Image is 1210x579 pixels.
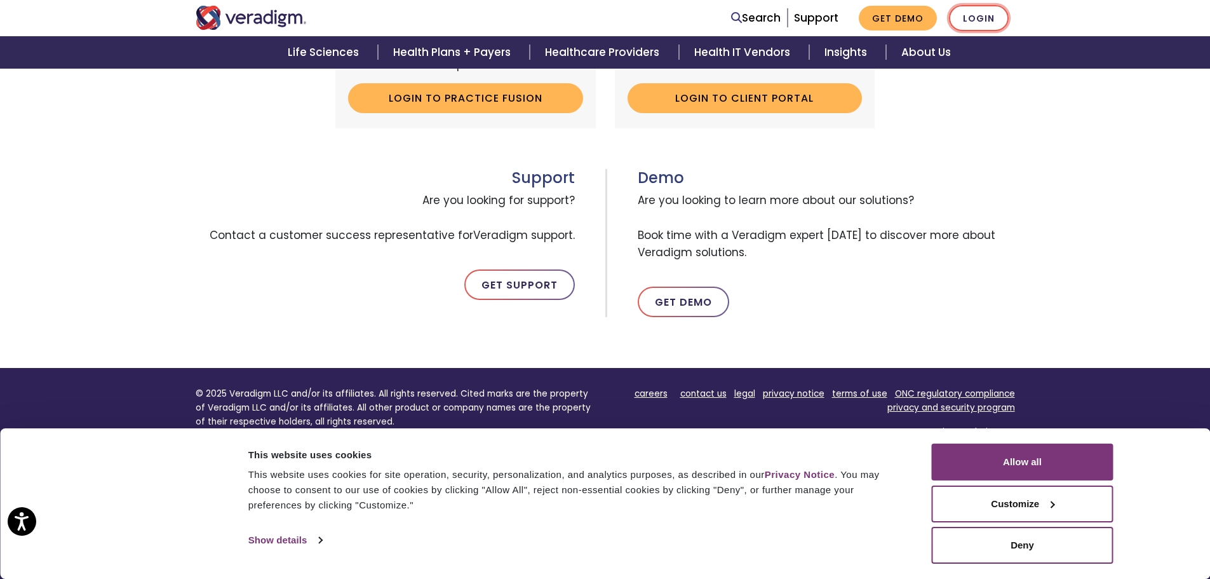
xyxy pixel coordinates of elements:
button: Deny [932,527,1113,564]
a: privacy notice [763,388,824,400]
a: About Us [886,36,966,69]
p: © 2025 Veradigm LLC and/or its affiliates. All rights reserved. Cited marks are the property of V... [196,387,596,428]
a: legal [734,388,755,400]
a: terms of use [832,388,887,400]
a: Get Demo [638,287,729,317]
a: Search [731,10,781,27]
img: Veradigm logo [196,6,307,30]
h3: Support [196,169,575,187]
a: Login to Practice Fusion [348,83,583,112]
a: Get Support [464,269,575,300]
a: Health IT Vendors [679,36,809,69]
button: Allow all [932,444,1113,480]
a: Show details [248,531,322,550]
a: Support [794,10,838,25]
h3: Demo [638,169,1015,187]
a: contact us [680,388,727,400]
a: Privacy Notice [765,469,835,480]
span: Are you looking for support? Contact a customer success representative for [196,187,575,249]
span: Are you looking to learn more about our solutions? Book time with a Veradigm expert [DATE] to dis... [638,187,1015,266]
a: Health Plans + Payers [378,36,530,69]
span: Veradigm support. [473,228,575,243]
div: This website uses cookies for site operation, security, personalization, and analytics purposes, ... [248,467,903,513]
a: Login to Client Portal [628,83,863,112]
a: Life Sciences [272,36,378,69]
a: Login [949,5,1009,31]
a: Get Demo [859,6,937,31]
a: ONC regulatory compliance [895,388,1015,400]
a: careers [635,388,668,400]
button: Customize [932,486,1113,522]
iframe: Drift Chat Widget [966,487,1195,564]
a: Insights [809,36,886,69]
div: This website uses cookies [248,447,903,463]
a: Healthcare Providers [530,36,678,69]
a: Your Privacy Choices [913,426,1003,438]
a: privacy and security program [887,402,1015,414]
